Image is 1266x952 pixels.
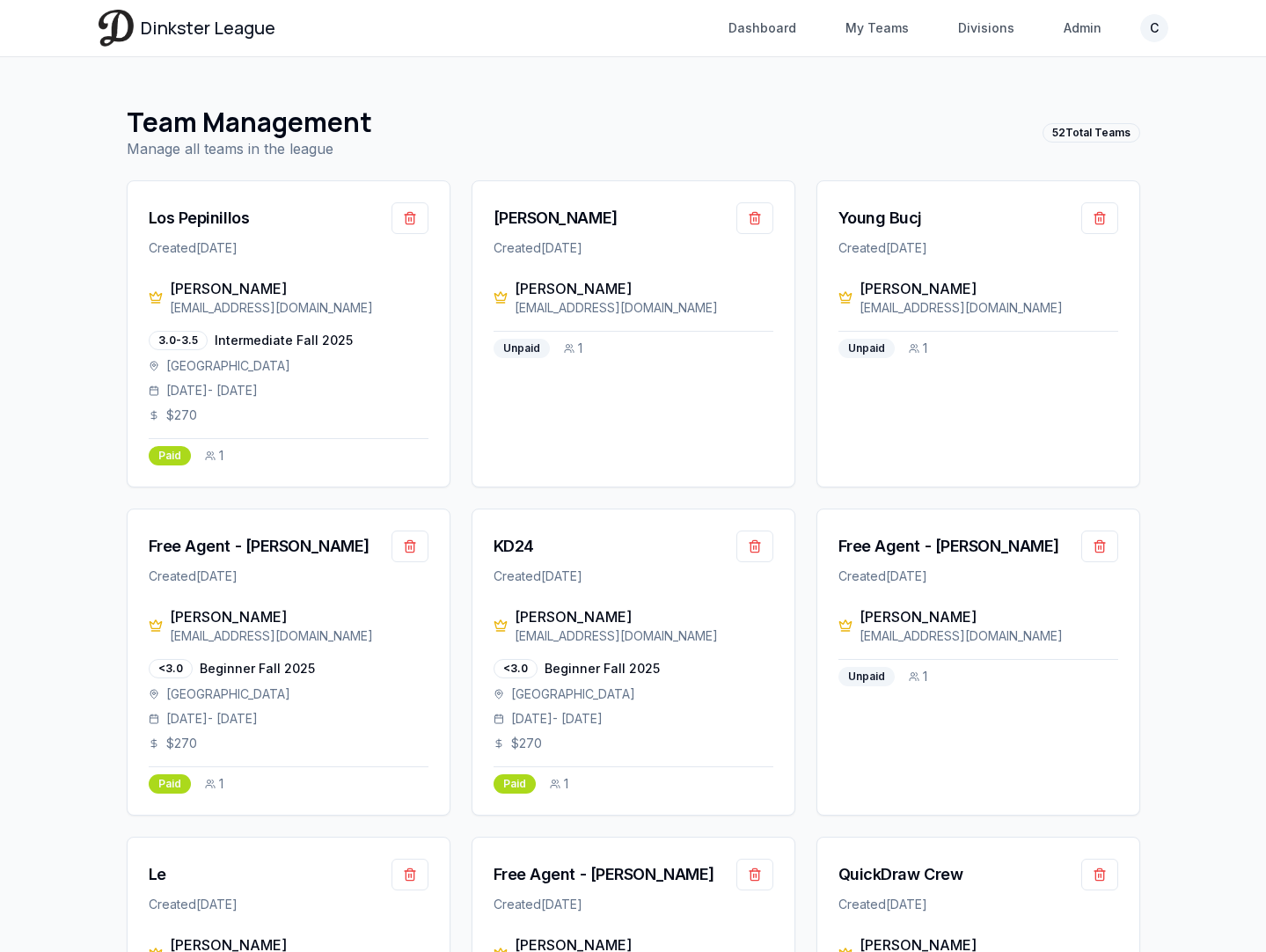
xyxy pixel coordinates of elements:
[515,278,773,299] div: [PERSON_NAME]
[564,340,582,357] div: 1
[948,12,1025,44] a: Divisions
[515,299,773,317] div: [EMAIL_ADDRESS][DOMAIN_NAME]
[127,106,372,138] h1: Team Management
[494,896,773,913] div: Created [DATE]
[149,331,208,350] div: 3.0-3.5
[1140,14,1168,42] button: C
[170,606,428,627] div: [PERSON_NAME]
[127,138,372,159] p: Manage all teams in the league
[838,339,895,358] div: Unpaid
[718,12,807,44] a: Dashboard
[166,685,290,703] span: [GEOGRAPHIC_DATA]
[494,534,534,559] a: KD24
[494,659,538,678] div: <3.0
[838,568,1118,585] div: Created [DATE]
[170,278,428,299] div: [PERSON_NAME]
[141,16,275,40] span: Dinkster League
[494,206,618,231] a: [PERSON_NAME]
[149,568,428,585] div: Created [DATE]
[860,278,1118,299] div: [PERSON_NAME]
[149,406,428,424] div: $ 270
[149,239,428,257] div: Created [DATE]
[494,239,773,257] div: Created [DATE]
[494,774,536,794] div: Paid
[149,862,166,887] a: Le
[860,627,1118,645] div: [EMAIL_ADDRESS][DOMAIN_NAME]
[515,606,773,627] div: [PERSON_NAME]
[149,774,191,794] div: Paid
[99,10,275,46] a: Dinkster League
[494,339,550,358] div: Unpaid
[149,206,250,231] a: Los Pepinillos
[1183,873,1240,926] iframe: chat widget
[170,627,428,645] div: [EMAIL_ADDRESS][DOMAIN_NAME]
[200,660,315,677] span: Beginner Fall 2025
[909,340,927,357] div: 1
[860,299,1118,317] div: [EMAIL_ADDRESS][DOMAIN_NAME]
[550,775,568,793] div: 1
[909,668,927,685] div: 1
[149,446,191,465] div: Paid
[838,239,1118,257] div: Created [DATE]
[1053,12,1112,44] a: Admin
[494,568,773,585] div: Created [DATE]
[494,862,714,887] a: Free Agent - [PERSON_NAME]
[838,534,1059,559] a: Free Agent - [PERSON_NAME]
[838,862,963,887] a: QuickDraw Crew
[205,775,223,793] div: 1
[166,382,258,399] span: [DATE] - [DATE]
[838,896,1118,913] div: Created [DATE]
[835,12,919,44] a: My Teams
[838,667,895,686] div: Unpaid
[149,896,428,913] div: Created [DATE]
[1043,123,1140,143] div: 52 Total Teams
[166,357,290,375] span: [GEOGRAPHIC_DATA]
[545,660,660,677] span: Beginner Fall 2025
[149,534,370,559] a: Free Agent - [PERSON_NAME]
[99,10,134,46] img: Dinkster
[170,299,428,317] div: [EMAIL_ADDRESS][DOMAIN_NAME]
[511,685,635,703] span: [GEOGRAPHIC_DATA]
[149,735,428,752] div: $ 270
[149,659,193,678] div: <3.0
[166,710,258,728] span: [DATE] - [DATE]
[838,206,923,231] a: Young Bucj
[494,735,773,752] div: $ 270
[511,710,603,728] span: [DATE] - [DATE]
[205,447,223,465] div: 1
[860,606,1118,627] div: [PERSON_NAME]
[215,332,353,349] span: Intermediate Fall 2025
[515,627,773,645] div: [EMAIL_ADDRESS][DOMAIN_NAME]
